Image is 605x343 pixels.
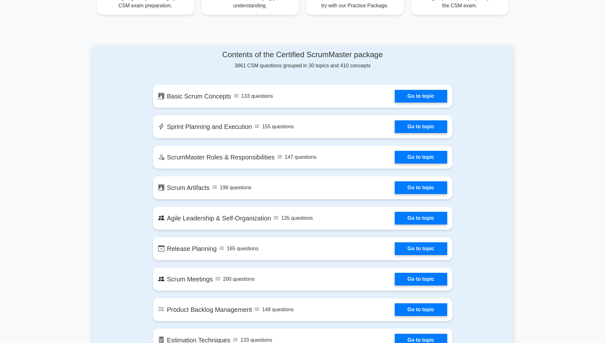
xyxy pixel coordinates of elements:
[395,181,447,194] a: Go to topic
[153,50,452,70] div: 3861 CSM questions grouped in 30 topics and 410 concepts
[395,151,447,164] a: Go to topic
[395,212,447,225] a: Go to topic
[395,120,447,133] a: Go to topic
[395,90,447,103] a: Go to topic
[395,242,447,255] a: Go to topic
[395,303,447,316] a: Go to topic
[153,50,452,59] h4: Contents of the Certified ScrumMaster package
[395,273,447,286] a: Go to topic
